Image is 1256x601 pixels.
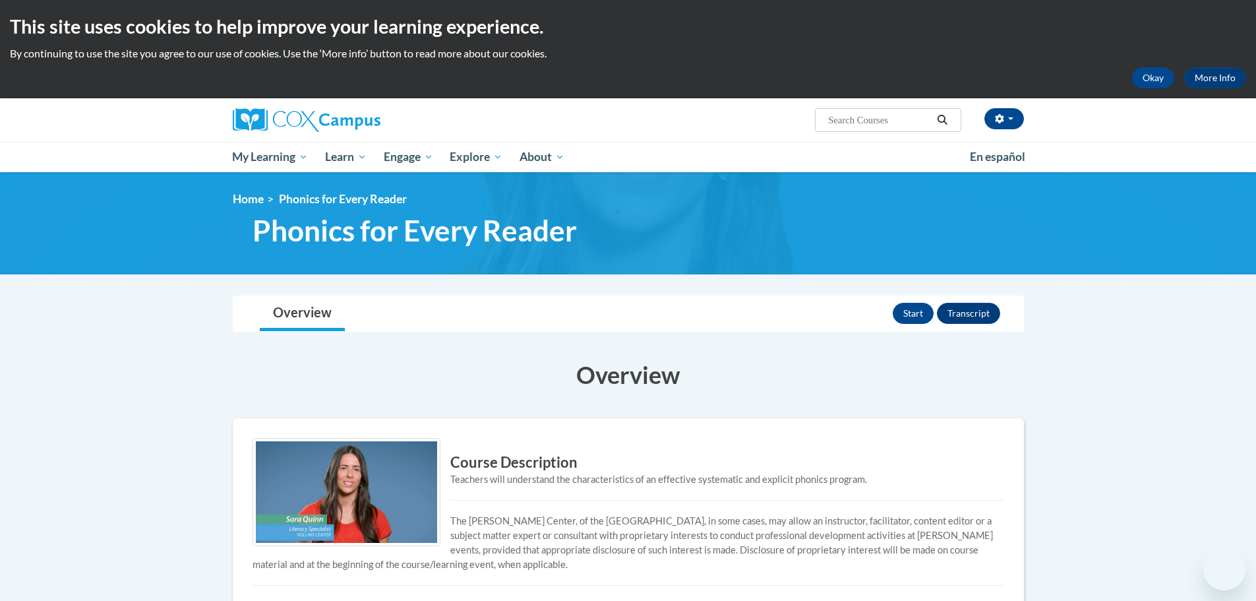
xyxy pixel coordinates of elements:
[325,149,367,165] span: Learn
[253,514,1004,572] p: The [PERSON_NAME] Center, of the [GEOGRAPHIC_DATA], in some cases, may allow an instructor, facil...
[233,192,264,206] a: Home
[253,438,440,547] img: Course logo image
[961,143,1034,171] a: En español
[984,108,1024,129] button: Account Settings
[253,453,1004,473] h3: Course Description
[937,303,1000,324] button: Transcript
[233,108,483,132] a: Cox Campus
[375,142,442,172] a: Engage
[233,358,1024,391] h3: Overview
[441,142,511,172] a: Explore
[893,303,934,324] button: Start
[233,108,380,132] img: Cox Campus
[232,149,308,165] span: My Learning
[260,296,345,331] a: Overview
[520,149,564,165] span: About
[253,213,577,248] span: Phonics for Every Reader
[316,142,375,172] a: Learn
[970,150,1025,164] span: En español
[279,192,407,206] span: Phonics for Every Reader
[384,149,433,165] span: Engage
[1132,67,1174,88] button: Okay
[253,472,1004,487] div: Teachers will understand the characteristics of an effective systematic and explicit phonics prog...
[213,142,1044,172] div: Main menu
[511,142,573,172] a: About
[1203,548,1245,590] iframe: Button to launch messaging window
[10,46,1246,61] p: By continuing to use the site you agree to our use of cookies. Use the ‘More info’ button to read...
[224,142,317,172] a: My Learning
[932,112,952,128] button: Search
[827,112,932,128] input: Search Courses
[1184,67,1246,88] a: More Info
[450,149,502,165] span: Explore
[10,13,1246,40] h2: This site uses cookies to help improve your learning experience.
